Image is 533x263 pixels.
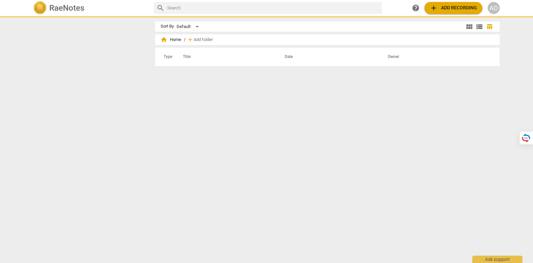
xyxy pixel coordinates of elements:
[175,48,277,66] th: Title
[161,24,174,29] div: Sort By
[430,4,438,12] span: add
[161,36,167,43] span: home
[484,22,494,32] button: Table view
[464,22,474,32] button: Tile view
[33,1,47,15] img: Logo
[277,48,380,66] th: Date
[157,4,165,12] span: search
[465,23,473,31] span: view_module
[475,23,483,31] span: view_list
[380,48,493,66] th: Owner
[187,36,194,43] span: add
[412,4,420,12] span: help
[184,37,186,42] span: /
[158,48,175,66] th: Type
[49,3,84,13] h2: RaeNotes
[194,37,213,42] span: Add folder
[472,256,522,263] div: Ask support
[424,2,482,14] button: Upload
[474,22,484,32] button: List view
[177,21,201,32] div: Default
[430,4,477,12] span: Add recording
[33,1,149,15] a: LogoRaeNotes
[486,23,493,30] span: table_chart
[161,36,181,43] span: Home
[488,2,500,14] button: AD
[167,3,379,13] input: Search
[410,2,422,14] a: Help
